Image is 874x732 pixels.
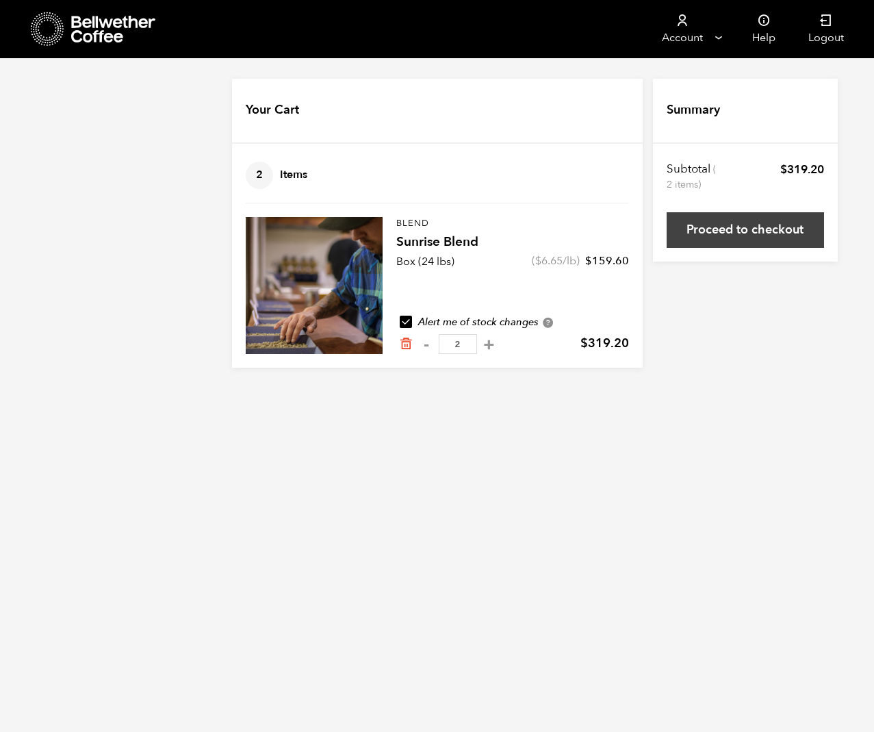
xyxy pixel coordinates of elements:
[532,253,580,268] span: ( /lb)
[246,162,273,189] span: 2
[667,162,718,192] th: Subtotal
[480,338,498,351] button: +
[780,162,824,177] bdi: 319.20
[396,233,629,252] h4: Sunrise Blend
[667,101,720,119] h4: Summary
[399,337,413,351] a: Remove from cart
[780,162,787,177] span: $
[585,253,592,268] span: $
[535,253,563,268] bdi: 6.65
[439,334,477,354] input: Qty
[535,253,541,268] span: $
[396,315,629,330] div: Alert me of stock changes
[418,338,435,351] button: -
[396,253,454,270] p: Box (24 lbs)
[585,253,629,268] bdi: 159.60
[396,217,629,231] p: Blend
[246,101,299,119] h4: Your Cart
[580,335,588,352] span: $
[667,212,824,248] a: Proceed to checkout
[580,335,629,352] bdi: 319.20
[246,162,307,189] h4: Items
